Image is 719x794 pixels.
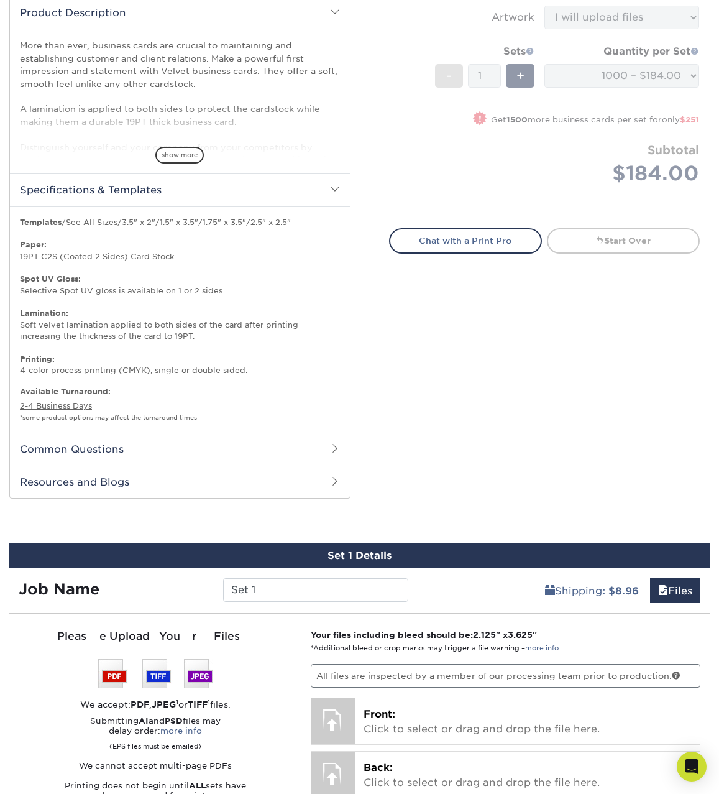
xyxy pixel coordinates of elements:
[66,218,117,227] a: See All Sizes
[311,644,559,652] small: *Additional bleed or crop marks may trigger a file warning –
[311,630,537,640] strong: Your files including bleed should be: " x "
[20,401,92,410] a: 2-4 Business Days
[176,698,178,706] sup: 1
[19,629,292,645] div: Please Upload Your Files
[109,736,201,751] small: (EPS files must be emailed)
[165,716,183,726] strong: PSD
[20,218,62,227] b: Templates
[20,414,197,421] small: *some product options may affect the turnaround times
[10,173,350,206] h2: Specifications & Templates
[131,699,149,709] strong: PDF
[189,781,206,790] strong: ALL
[10,433,350,465] h2: Common Questions
[19,580,99,598] strong: Job Name
[658,585,668,597] span: files
[650,578,700,603] a: Files
[311,664,700,688] p: All files are inspected by a member of our processing team prior to production.
[525,644,559,652] a: more info
[602,585,639,597] b: : $8.96
[208,698,210,706] sup: 1
[537,578,647,603] a: Shipping: $8.96
[364,762,393,773] span: Back:
[10,466,350,498] h2: Resources and Blogs
[160,726,202,736] a: more info
[20,39,340,242] p: More than ever, business cards are crucial to maintaining and establishing customer and client re...
[545,585,555,597] span: shipping
[250,218,291,227] a: 2.5" x 2.5"
[19,716,292,751] p: Submitting and files may delay order:
[152,699,176,709] strong: JPEG
[155,147,204,164] span: show more
[20,274,81,284] strong: Spot UV Gloss:
[364,707,691,737] p: Click to select or drag and drop the file here.
[20,387,111,396] b: Available Turnaround:
[122,218,155,227] a: 3.5" x 2"
[389,228,542,253] a: Chat with a Print Pro
[20,240,47,249] strong: Paper:
[20,354,55,364] strong: Printing:
[20,308,68,318] strong: Lamination:
[160,218,198,227] a: 1.5" x 3.5"
[547,228,700,253] a: Start Over
[188,699,208,709] strong: TIFF
[364,760,691,790] p: Click to select or drag and drop the file here.
[19,698,292,711] div: We accept: , or files.
[20,217,340,377] p: / / / / / 19PT C2S (Coated 2 Sides) Card Stock. Selective Spot UV gloss is available on 1 or 2 si...
[19,761,292,771] p: We cannot accept multi-page PDFs
[223,578,409,602] input: Enter a job name
[139,716,149,726] strong: AI
[364,708,395,720] span: Front:
[3,756,106,790] iframe: Google Customer Reviews
[98,659,213,688] img: We accept: PSD, TIFF, or JPEG (JPG)
[473,630,496,640] span: 2.125
[677,752,707,782] div: Open Intercom Messenger
[9,543,710,568] div: Set 1 Details
[203,218,246,227] a: 1.75" x 3.5"
[508,630,533,640] span: 3.625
